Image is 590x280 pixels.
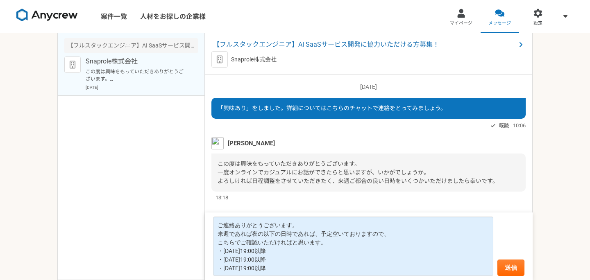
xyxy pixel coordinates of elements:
img: unnamed.jpg [211,137,224,149]
p: Snaprole株式会社 [86,56,187,66]
span: [PERSON_NAME] [228,139,275,148]
div: 【フルスタックエンジニア】AI SaaSサービス開発に協力いただける方募集！ [64,38,198,53]
span: 10:06 [513,122,526,129]
span: 13:18 [216,194,228,201]
span: 「興味あり」をしました。詳細についてはこちらのチャットで連絡をとってみましょう。 [218,105,446,111]
button: 送信 [497,260,524,276]
span: 既読 [499,121,509,131]
textarea: ご連絡ありがとうございます。 来週であれば夜の以下の日時であれば、予定空いておりますので、 こちらでご確認いただければと思います。 ・[DATE]19:00以降 ・[DATE]19:00以降 ・... [213,217,493,276]
span: マイページ [450,20,472,27]
p: [DATE] [211,83,526,91]
img: 8DqYSo04kwAAAAASUVORK5CYII= [16,9,78,22]
img: default_org_logo-42cde973f59100197ec2c8e796e4974ac8490bb5b08a0eb061ff975e4574aa76.png [211,51,228,68]
span: 設定 [533,20,542,27]
p: この度は興味をもっていただきありがとうございます。 一度オンラインでカジュアルにお話ができたらと思いますが、いかがでしょうか。 よろしければ日程調整をさせていただきたく、来週ご都合の良い日時をい... [86,68,187,83]
span: この度は興味をもっていただきありがとうございます。 一度オンラインでカジュアルにお話ができたらと思いますが、いかがでしょうか。 よろしければ日程調整をさせていただきたく、来週ご都合の良い日時をい... [218,160,498,184]
span: 【フルスタックエンジニア】AI SaaSサービス開発に協力いただける方募集！ [213,40,516,50]
p: [DATE] [86,84,198,90]
span: メッセージ [488,20,511,27]
img: default_org_logo-42cde973f59100197ec2c8e796e4974ac8490bb5b08a0eb061ff975e4574aa76.png [64,56,81,73]
p: Snaprole株式会社 [231,55,277,64]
